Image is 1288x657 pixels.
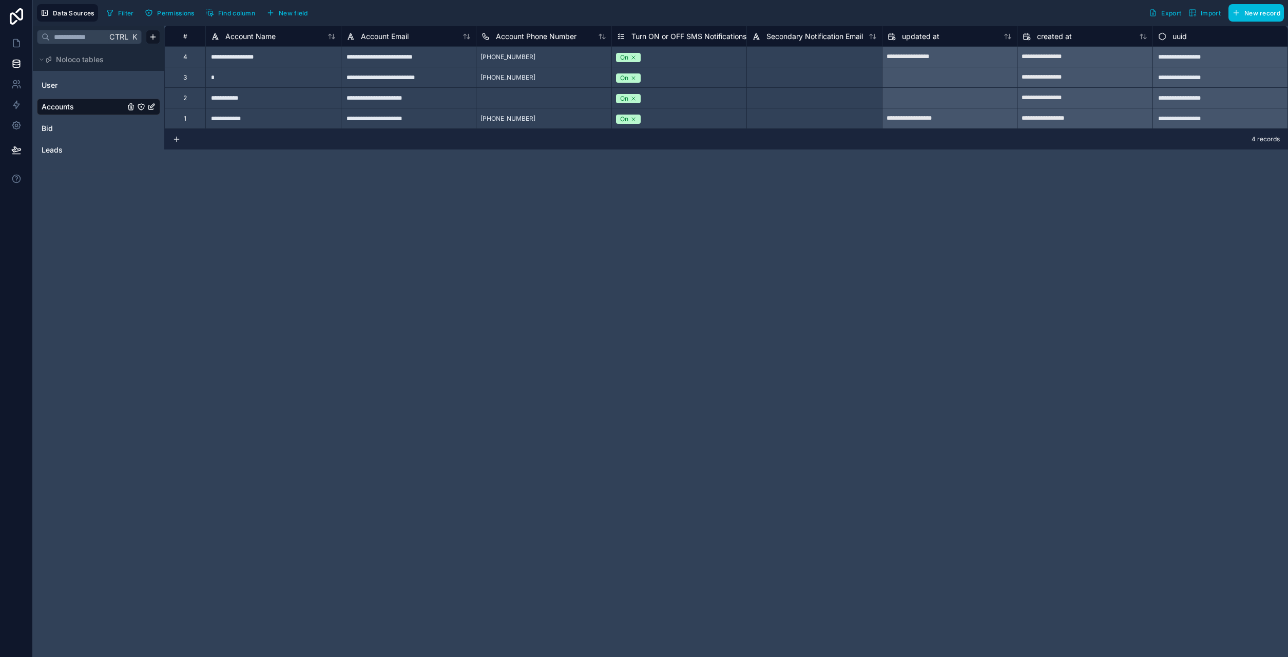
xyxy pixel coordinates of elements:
[37,99,160,115] div: Accounts
[56,54,104,65] span: Noloco tables
[37,77,160,93] div: User
[42,80,57,90] span: User
[37,52,154,67] button: Noloco tables
[108,30,129,43] span: Ctrl
[53,9,94,17] span: Data Sources
[202,5,259,21] button: Find column
[1145,4,1185,22] button: Export
[263,5,312,21] button: New field
[1161,9,1181,17] span: Export
[496,31,576,42] span: Account Phone Number
[42,145,63,155] span: Leads
[1252,135,1280,143] span: 4 records
[620,115,628,124] div: On
[480,53,535,61] span: [PHONE_NUMBER]
[1037,31,1072,42] span: created at
[102,5,138,21] button: Filter
[1228,4,1284,22] button: New record
[902,31,939,42] span: updated at
[42,80,125,90] a: User
[766,31,863,42] span: Secondary Notification Email
[42,102,74,112] span: Accounts
[480,73,535,82] span: [PHONE_NUMBER]
[1185,4,1224,22] button: Import
[42,145,125,155] a: Leads
[131,33,138,41] span: K
[184,115,186,123] div: 1
[42,123,125,134] a: Bid
[620,94,628,103] div: On
[42,123,53,134] span: Bid
[118,9,134,17] span: Filter
[37,4,98,22] button: Data Sources
[1172,31,1187,42] span: uuid
[157,9,194,17] span: Permissions
[172,32,198,40] div: #
[37,120,160,137] div: Bid
[183,53,187,61] div: 4
[141,5,202,21] a: Permissions
[225,31,276,42] span: Account Name
[37,142,160,158] div: Leads
[480,115,535,123] span: [PHONE_NUMBER]
[1201,9,1221,17] span: Import
[620,53,628,62] div: On
[361,31,409,42] span: Account Email
[1224,4,1284,22] a: New record
[183,73,187,82] div: 3
[1244,9,1280,17] span: New record
[42,102,125,112] a: Accounts
[620,73,628,83] div: On
[218,9,255,17] span: Find column
[279,9,308,17] span: New field
[631,31,746,42] span: Turn ON or OFF SMS Notifications
[141,5,198,21] button: Permissions
[183,94,187,102] div: 2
